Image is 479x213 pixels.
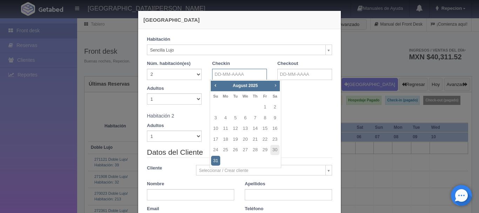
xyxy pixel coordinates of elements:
a: 3 [211,113,220,123]
a: 16 [270,124,279,134]
span: Wednesday [242,94,248,98]
a: 11 [221,124,230,134]
label: Teléfono [245,206,263,212]
span: Friday [263,94,267,98]
span: August [233,83,247,88]
label: Adultos [147,122,164,129]
a: 21 [251,134,260,145]
span: Seleccionar / Crear cliente [199,165,323,176]
span: 2025 [248,83,258,88]
a: 15 [261,124,270,134]
a: Sencilla Lujo [147,45,332,55]
input: DD-MM-AAAA [277,69,332,80]
span: Tuesday [233,94,237,98]
a: 6 [241,113,250,123]
a: 18 [221,134,230,145]
a: 19 [231,134,240,145]
a: 24 [211,145,220,155]
span: Next [272,82,278,88]
a: 10 [211,124,220,134]
label: Checkout [277,60,298,67]
label: Núm. habitación(es) [147,60,190,67]
a: 25 [221,145,230,155]
a: 7 [251,113,260,123]
a: 1 [261,102,270,112]
a: Seleccionar / Crear cliente [196,165,332,175]
a: 27 [241,145,250,155]
a: 2 [270,102,279,112]
a: 20 [241,134,250,145]
legend: Datos del Cliente [147,147,332,158]
a: 5 [231,113,240,123]
a: 13 [241,124,250,134]
a: 23 [270,134,279,145]
a: 31 [211,156,220,166]
h4: [GEOGRAPHIC_DATA] [143,16,336,24]
label: Apellidos [245,181,265,187]
a: 26 [231,145,240,155]
label: Nombre [147,181,164,187]
label: Habitación [147,36,170,43]
a: 12 [231,124,240,134]
span: Sunday [213,94,218,98]
a: 29 [261,145,270,155]
a: 30 [270,145,279,155]
a: 8 [261,113,270,123]
input: DD-MM-AAAA [212,69,267,80]
span: Prev [212,82,218,88]
span: Monday [223,94,228,98]
h5: Habitación 2 [147,113,332,119]
a: 9 [270,113,279,123]
span: Sencilla Lujo [150,45,323,55]
span: Saturday [272,94,277,98]
span: Thursday [253,94,257,98]
label: Email [147,206,159,212]
label: Cliente [142,165,191,172]
a: 4 [221,113,230,123]
label: Checkin [212,60,230,67]
a: 28 [251,145,260,155]
a: 22 [261,134,270,145]
a: 17 [211,134,220,145]
a: 14 [251,124,260,134]
a: Next [272,81,279,89]
a: Prev [211,81,219,89]
label: Adultos [147,85,164,92]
